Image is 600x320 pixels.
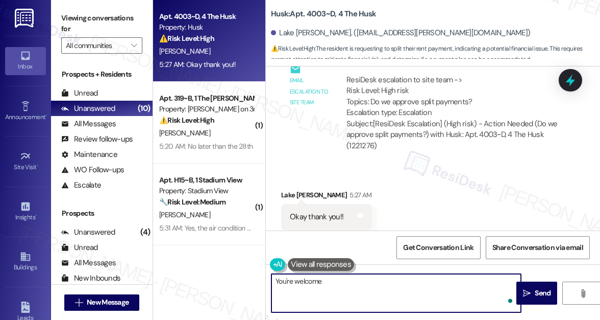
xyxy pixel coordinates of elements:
[61,103,115,114] div: Unanswered
[290,212,343,222] div: Okay thank you!!
[516,282,557,305] button: Send
[5,47,46,75] a: Inbox
[5,148,46,175] a: Site Visit •
[403,242,473,253] span: Get Conversation Link
[37,162,38,169] span: •
[281,230,372,245] div: Tagged as:
[51,208,153,219] div: Prospects
[61,273,120,284] div: New Inbounds
[159,223,432,233] div: 5:31 AM: Yes, the air condition works but is a little bit noisier. It's okay if that's can't be a...
[87,297,129,308] span: New Message
[535,288,551,299] span: Send
[61,165,124,175] div: WO Follow-ups
[159,186,254,196] div: Property: Stadium View
[271,44,315,53] strong: ⚠️ Risk Level: High
[159,175,254,186] div: Apt. H15~B, 1 Stadium View
[159,197,226,207] strong: 🔧 Risk Level: Medium
[51,69,153,80] div: Prospects + Residents
[35,212,37,219] span: •
[579,289,587,298] i: 
[271,274,521,312] textarea: To enrich screen reader interactions, please activate Accessibility in Grammarly extension settings
[61,134,133,145] div: Review follow-ups
[61,242,98,253] div: Unread
[131,41,137,50] i: 
[61,180,101,191] div: Escalate
[159,142,253,151] div: 5:20 AM: No later than the 28th
[281,190,372,204] div: Lake [PERSON_NAME]
[66,37,126,54] input: All communities
[159,93,254,104] div: Apt. 319~B, 1 The [PERSON_NAME] on 3rd
[61,10,142,37] label: Viewing conversations for
[64,294,140,311] button: New Message
[159,116,214,125] strong: ⚠️ Risk Level: High
[290,75,330,108] div: Email escalation to site team
[61,258,116,268] div: All Messages
[61,119,116,129] div: All Messages
[271,43,600,65] span: : The resident is requesting to split their rent payment, indicating a potential financial issue....
[159,22,254,33] div: Property: Husk
[346,75,558,119] div: ResiDesk escalation to site team -> Risk Level: High risk Topics: Do we approve split payments? E...
[347,190,371,200] div: 5:27 AM
[159,47,210,56] span: [PERSON_NAME]
[271,28,530,38] div: Lake [PERSON_NAME]. ([EMAIL_ADDRESS][PERSON_NAME][DOMAIN_NAME])
[5,198,46,225] a: Insights •
[159,210,210,219] span: [PERSON_NAME]
[271,9,376,19] b: Husk: Apt. 4003~D, 4 The Husk
[61,149,117,160] div: Maintenance
[396,236,480,259] button: Get Conversation Link
[61,88,98,99] div: Unread
[492,242,583,253] span: Share Conversation via email
[159,60,236,69] div: 5:27 AM: Okay thank you!!
[159,34,214,43] strong: ⚠️ Risk Level: High
[159,128,210,138] span: [PERSON_NAME]
[135,101,153,117] div: (10)
[486,236,590,259] button: Share Conversation via email
[346,119,558,151] div: Subject: [ResiDesk Escalation] (High risk) - Action Needed (Do we approve split payments?) with H...
[523,289,531,298] i: 
[159,104,254,115] div: Property: [PERSON_NAME] on 3rd
[61,227,115,238] div: Unanswered
[15,9,36,28] img: ResiDesk Logo
[45,112,47,119] span: •
[159,11,254,22] div: Apt. 4003~D, 4 The Husk
[138,224,153,240] div: (4)
[5,248,46,276] a: Buildings
[75,299,83,307] i: 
